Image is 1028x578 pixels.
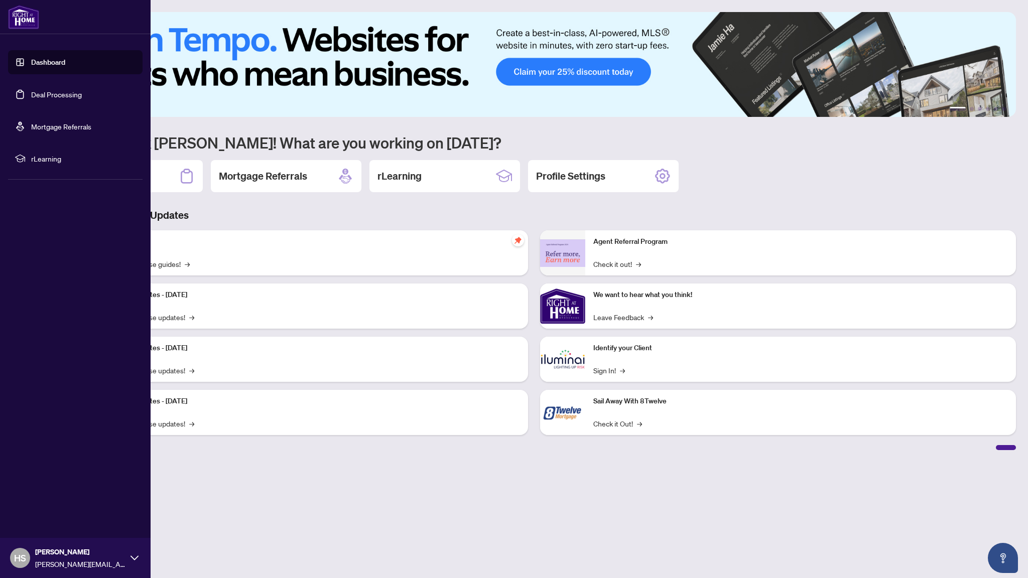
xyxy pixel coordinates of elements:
button: Open asap [988,543,1018,573]
p: Platform Updates - [DATE] [105,396,520,407]
a: Mortgage Referrals [31,122,91,131]
p: Platform Updates - [DATE] [105,290,520,301]
p: Self-Help [105,236,520,247]
button: 1 [950,107,966,111]
button: 4 [986,107,990,111]
span: → [637,418,642,429]
h2: Mortgage Referrals [219,169,307,183]
p: Platform Updates - [DATE] [105,343,520,354]
img: Sail Away With 8Twelve [540,390,585,435]
span: [PERSON_NAME] [35,546,125,557]
p: Identify your Client [593,343,1008,354]
span: pushpin [512,234,524,246]
button: 6 [1002,107,1006,111]
span: → [189,418,194,429]
p: Agent Referral Program [593,236,1008,247]
img: Slide 0 [52,12,1016,117]
h3: Brokerage & Industry Updates [52,208,1016,222]
img: We want to hear what you think! [540,283,585,329]
a: Check it Out!→ [593,418,642,429]
span: → [648,312,653,323]
button: 2 [970,107,974,111]
img: Agent Referral Program [540,239,585,267]
a: Dashboard [31,58,65,67]
span: → [636,258,641,269]
span: → [189,365,194,376]
a: Leave Feedback→ [593,312,653,323]
span: → [189,312,194,323]
span: → [185,258,190,269]
span: rLearning [31,153,136,164]
p: Sail Away With 8Twelve [593,396,1008,407]
img: Identify your Client [540,337,585,382]
a: Deal Processing [31,90,82,99]
span: [PERSON_NAME][EMAIL_ADDRESS][DOMAIN_NAME] [35,558,125,569]
h2: rLearning [377,169,422,183]
p: We want to hear what you think! [593,290,1008,301]
button: 3 [978,107,982,111]
img: logo [8,5,39,29]
h1: Welcome back [PERSON_NAME]! What are you working on [DATE]? [52,133,1016,152]
button: 5 [994,107,998,111]
a: Check it out!→ [593,258,641,269]
span: HS [14,551,26,565]
span: → [620,365,625,376]
a: Sign In!→ [593,365,625,376]
h2: Profile Settings [536,169,605,183]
